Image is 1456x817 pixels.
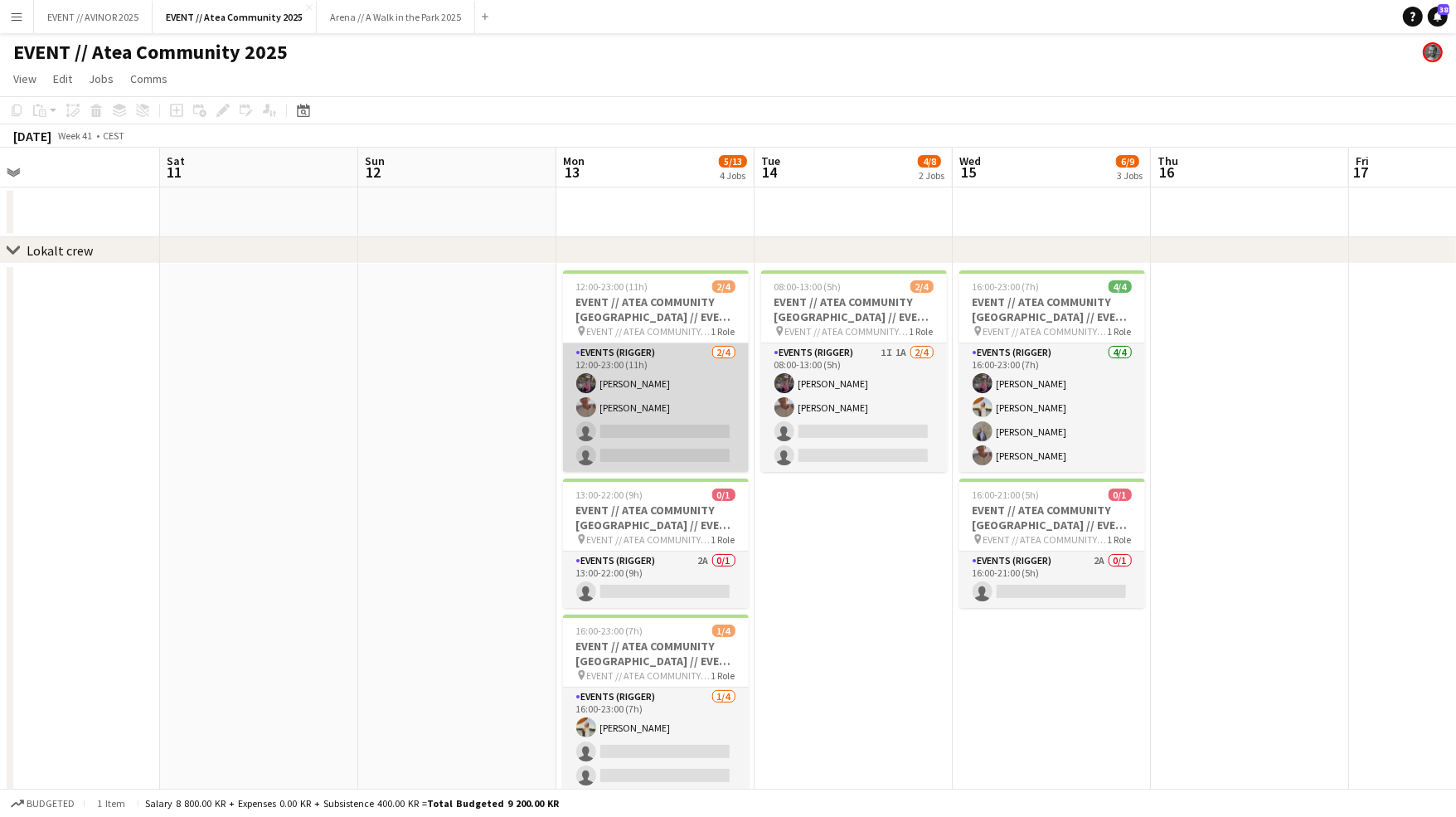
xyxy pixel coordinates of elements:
app-card-role: Events (Rigger)2A0/116:00-21:00 (5h) [959,552,1145,608]
span: Jobs [89,71,114,86]
app-job-card: 13:00-22:00 (9h)0/1EVENT // ATEA COMMUNITY [GEOGRAPHIC_DATA] // EVENT CREW EVENT // ATEA COMMUNIT... [563,479,749,608]
span: 4/4 [1109,280,1132,293]
span: EVENT // ATEA COMMUNITY [GEOGRAPHIC_DATA] // EVENT CREW [587,325,711,338]
span: 1 Role [1108,325,1132,338]
span: EVENT // ATEA COMMUNITY [GEOGRAPHIC_DATA] // EVENT CREW [785,325,910,338]
h3: EVENT // ATEA COMMUNITY [GEOGRAPHIC_DATA] // EVENT CREW [959,294,1145,324]
span: 1 Role [711,669,735,682]
span: 12:00-23:00 (11h) [576,280,648,293]
span: 14 [759,163,780,182]
a: View [7,68,43,90]
span: 17 [1353,163,1369,182]
span: 1 Role [711,533,735,546]
span: 1 Role [910,325,934,338]
h1: EVENT // Atea Community 2025 [13,40,288,65]
span: 1 item [91,797,131,810]
div: 2 Jobs [919,169,944,182]
button: EVENT // Atea Community 2025 [153,1,317,33]
span: 13:00-22:00 (9h) [576,489,643,501]
span: 0/1 [712,489,735,501]
span: 15 [957,163,981,182]
span: Thu [1158,153,1178,168]
span: 11 [164,163,185,182]
span: 13 [561,163,585,182]
span: Tue [761,153,780,168]
div: CEST [103,129,124,142]
span: View [13,71,36,86]
span: Budgeted [27,798,75,810]
span: 16:00-21:00 (5h) [973,489,1040,501]
div: [DATE] [13,128,51,144]
span: 4/8 [918,155,941,168]
span: EVENT // ATEA COMMUNITY [GEOGRAPHIC_DATA] // EVENT CREW [587,669,711,682]
span: 08:00-13:00 (5h) [774,280,842,293]
a: Comms [124,68,174,90]
div: Salary 8 800.00 KR + Expenses 0.00 KR + Subsistence 400.00 KR = [145,797,559,810]
span: 0/1 [1109,489,1132,501]
app-job-card: 16:00-23:00 (7h)1/4EVENT // ATEA COMMUNITY [GEOGRAPHIC_DATA] // EVENT CREW EVENT // ATEA COMMUNIT... [563,615,749,816]
span: 16:00-23:00 (7h) [973,280,1040,293]
h3: EVENT // ATEA COMMUNITY [GEOGRAPHIC_DATA] // EVENT CREW [761,294,947,324]
app-job-card: 08:00-13:00 (5h)2/4EVENT // ATEA COMMUNITY [GEOGRAPHIC_DATA] // EVENT CREW EVENT // ATEA COMMUNIT... [761,270,947,472]
span: EVENT // ATEA COMMUNITY [GEOGRAPHIC_DATA] // EVENT CREW [983,533,1108,546]
a: Jobs [82,68,120,90]
span: 2/4 [712,280,735,293]
h3: EVENT // ATEA COMMUNITY [GEOGRAPHIC_DATA] // EVENT CREW [563,639,749,669]
span: Edit [53,71,72,86]
span: 6/9 [1116,155,1139,168]
app-job-card: 16:00-21:00 (5h)0/1EVENT // ATEA COMMUNITY [GEOGRAPHIC_DATA] // EVENT CREW EVENT // ATEA COMMUNIT... [959,479,1145,608]
span: Comms [130,71,167,86]
span: Mon [563,153,585,168]
app-card-role: Events (Rigger)1/416:00-23:00 (7h)[PERSON_NAME] [563,688,749,816]
div: 3 Jobs [1117,169,1143,182]
span: EVENT // ATEA COMMUNITY [GEOGRAPHIC_DATA] // EVENT CREW [587,533,711,546]
span: Wed [959,153,981,168]
app-card-role: Events (Rigger)4/416:00-23:00 (7h)[PERSON_NAME][PERSON_NAME][PERSON_NAME][PERSON_NAME] [959,343,1145,472]
h3: EVENT // ATEA COMMUNITY [GEOGRAPHIC_DATA] // EVENT CREW [563,294,749,324]
span: 16:00-23:00 (7h) [576,625,643,637]
div: 4 Jobs [720,169,746,182]
app-card-role: Events (Rigger)2A0/113:00-22:00 (9h) [563,552,749,608]
span: Sun [365,153,385,168]
span: 5/13 [719,155,747,168]
span: 38 [1438,4,1449,15]
h3: EVENT // ATEA COMMUNITY [GEOGRAPHIC_DATA] // EVENT CREW [959,503,1145,533]
a: 38 [1428,7,1448,27]
button: Budgeted [8,795,77,813]
span: Week 41 [55,129,96,142]
span: 1 Role [1108,533,1132,546]
app-user-avatar: Tarjei Tuv [1423,42,1443,62]
span: EVENT // ATEA COMMUNITY [GEOGRAPHIC_DATA] // EVENT CREW [983,325,1108,338]
h3: EVENT // ATEA COMMUNITY [GEOGRAPHIC_DATA] // EVENT CREW [563,503,749,533]
app-job-card: 12:00-23:00 (11h)2/4EVENT // ATEA COMMUNITY [GEOGRAPHIC_DATA] // EVENT CREW EVENT // ATEA COMMUNI... [563,270,749,472]
span: 1/4 [712,625,735,637]
span: 1 Role [711,325,735,338]
a: Edit [46,68,79,90]
app-card-role: Events (Rigger)2/412:00-23:00 (11h)[PERSON_NAME][PERSON_NAME] [563,343,749,472]
span: Sat [167,153,185,168]
span: 16 [1155,163,1178,182]
button: Arena // A Walk in the Park 2025 [317,1,475,33]
span: Fri [1356,153,1369,168]
span: 2/4 [910,280,934,293]
button: EVENT // AVINOR 2025 [34,1,153,33]
app-card-role: Events (Rigger)1I1A2/408:00-13:00 (5h)[PERSON_NAME][PERSON_NAME] [761,343,947,472]
span: Total Budgeted 9 200.00 KR [427,797,559,810]
div: Lokalt crew [27,242,93,259]
app-job-card: 16:00-23:00 (7h)4/4EVENT // ATEA COMMUNITY [GEOGRAPHIC_DATA] // EVENT CREW EVENT // ATEA COMMUNIT... [959,270,1145,472]
span: 12 [362,163,385,182]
